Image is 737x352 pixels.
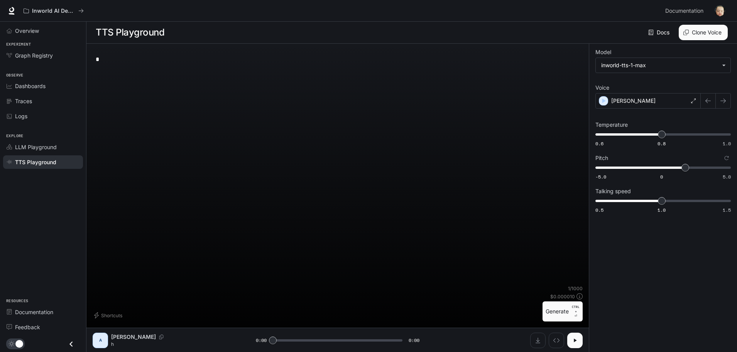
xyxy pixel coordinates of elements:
[595,140,603,147] span: 0.6
[15,112,27,120] span: Logs
[595,207,603,213] span: 0.5
[530,333,546,348] button: Download audio
[15,51,53,60] span: Graph Registry
[601,61,718,69] div: inworld-tts-1-max
[660,173,663,180] span: 0
[550,293,575,300] p: $ 0.000010
[3,49,83,62] a: Graph Registry
[647,25,673,40] a: Docs
[658,140,666,147] span: 0.8
[32,8,75,14] p: Inworld AI Demos
[662,3,709,19] a: Documentation
[595,189,631,194] p: Talking speed
[15,339,23,348] span: Dark mode toggle
[156,335,167,339] button: Copy Voice ID
[596,58,730,73] div: inworld-tts-1-max
[15,323,40,331] span: Feedback
[15,27,39,35] span: Overview
[723,207,731,213] span: 1.5
[595,85,609,90] p: Voice
[3,320,83,334] a: Feedback
[111,341,237,347] p: h
[658,207,666,213] span: 1.0
[20,3,87,19] button: All workspaces
[94,334,106,347] div: A
[568,285,583,292] p: 1 / 1000
[3,109,83,123] a: Logs
[3,94,83,108] a: Traces
[595,122,628,128] p: Temperature
[15,143,57,151] span: LLM Playground
[15,308,53,316] span: Documentation
[3,155,83,169] a: TTS Playground
[611,97,656,105] p: [PERSON_NAME]
[3,305,83,319] a: Documentation
[595,155,608,161] p: Pitch
[723,140,731,147] span: 1.0
[572,304,580,314] p: CTRL +
[723,173,731,180] span: 5.0
[3,140,83,154] a: LLM Playground
[679,25,728,40] button: Clone Voice
[543,301,583,321] button: GenerateCTRL +⏎
[3,24,83,37] a: Overview
[63,336,80,352] button: Close drawer
[549,333,564,348] button: Inspect
[665,6,703,16] span: Documentation
[3,79,83,93] a: Dashboards
[256,337,267,344] span: 0:00
[15,97,32,105] span: Traces
[712,3,728,19] button: User avatar
[93,309,125,321] button: Shortcuts
[595,173,606,180] span: -5.0
[572,304,580,318] p: ⏎
[111,333,156,341] p: [PERSON_NAME]
[96,25,164,40] h1: TTS Playground
[595,49,611,55] p: Model
[15,82,46,90] span: Dashboards
[722,154,731,162] button: Reset to default
[15,158,56,166] span: TTS Playground
[409,337,419,344] span: 0:00
[715,5,725,16] img: User avatar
